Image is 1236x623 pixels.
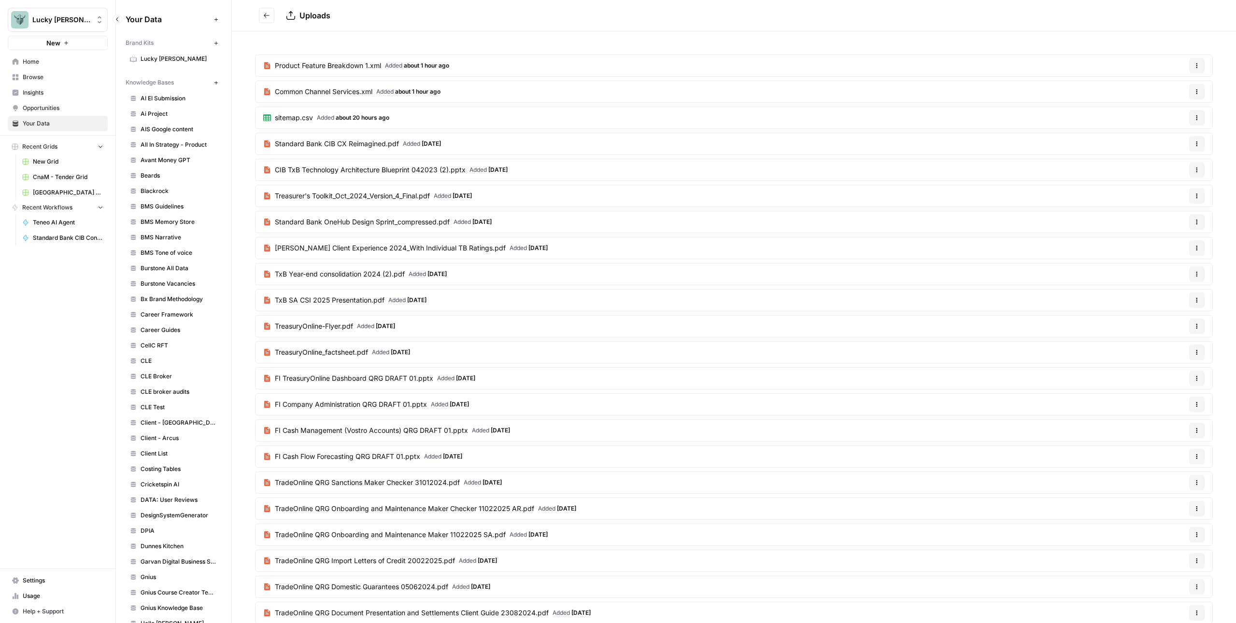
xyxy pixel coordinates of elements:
span: Added [376,87,440,96]
span: Your Data [126,14,210,25]
a: CellC RFT [126,338,222,353]
span: Recent Grids [22,142,57,151]
span: BMS Guidelines [141,202,217,211]
span: Brand Kits [126,39,154,47]
button: Workspace: Lucky Beard [8,8,108,32]
span: TxB SA CSI 2025 Presentation.pdf [275,295,384,305]
span: Product Feature Breakdown 1.xml [275,61,381,70]
a: Standard Bank CIB Connected Experiences [18,230,108,246]
span: Common Channel Services.xml [275,87,372,97]
a: Costing Tables [126,461,222,477]
span: sitemap.csv [275,113,313,123]
a: Client List [126,446,222,461]
span: Knowledge Bases [126,78,174,87]
a: TradeOnline QRG Import Letters of Credit 20022025.pdfAdded [DATE] [256,550,505,571]
span: Client - Arcus [141,434,217,443]
a: Client - Arcus [126,430,222,446]
a: CIB TxB Technology Architecture Blueprint 042023 (2).pptxAdded [DATE] [256,159,515,180]
span: TradeOnline QRG Import Letters of Credit 20022025.pdf [275,556,455,566]
span: Bx Brand Methodology [141,295,217,304]
a: CLE Test [126,400,222,415]
span: [PERSON_NAME] Client Experience 2024_With Individual TB Ratings.pdf [275,243,506,253]
span: Your Data [23,119,103,128]
span: Added [317,113,389,122]
a: Opportunities [8,100,108,116]
a: Home [8,54,108,69]
span: Lucky [PERSON_NAME] [32,15,91,25]
span: FI Cash Flow Forecasting QRG DRAFT 01.pptx [275,452,420,461]
span: Career Guides [141,326,217,334]
span: CLE [141,357,217,365]
span: [DATE] [472,218,492,225]
a: CLE [126,353,222,369]
span: Avant Money GPT [141,156,217,165]
span: FI TreasuryOnline Dashboard QRG DRAFT 01.pptx [275,374,433,383]
a: Gnius Course Creator Temp Storage [126,585,222,600]
span: Added [409,270,447,278]
a: BMS Memory Store [126,214,222,230]
span: Gnius Knowledge Base [141,604,217,612]
span: All In Strategy - Product [141,140,217,149]
span: Dunnes Kitchen [141,542,217,551]
span: DesignSystemGenerator [141,511,217,520]
span: Browse [23,73,103,82]
span: Standard Bank OneHub Design Sprint_compressed.pdf [275,217,450,227]
a: AIS Google content [126,122,222,137]
span: CIB TxB Technology Architecture Blueprint 042023 (2).pptx [275,165,466,175]
a: BMS Narrative [126,230,222,245]
span: Added [454,218,492,226]
span: Added [510,244,548,252]
span: Added [388,296,426,305]
a: FI TreasuryOnline Dashboard QRG DRAFT 01.pptxAdded [DATE] [256,368,483,389]
a: TradeOnline QRG Onboarding and Maintenance Maker 11022025 SA.pdfAdded [DATE] [256,524,555,545]
span: [DATE] [483,479,502,486]
span: Opportunities [23,104,103,112]
button: Recent Grids [8,139,108,154]
span: Added [452,582,490,591]
span: Added [357,322,395,331]
a: sitemap.csvAdded about 20 hours ago [256,107,397,128]
a: CLE Broker [126,369,222,384]
a: Common Channel Services.xmlAdded about 1 hour ago [256,81,448,102]
a: Standard Bank CIB CX Reimagined.pdfAdded [DATE] [256,133,449,154]
button: Help + Support [8,604,108,619]
a: AI EI Submission [126,91,222,106]
a: CLE broker audits [126,384,222,400]
span: [DATE] [557,505,576,512]
a: Lucky [PERSON_NAME] [126,51,222,67]
a: Settings [8,573,108,588]
a: Avant Money GPT [126,152,222,168]
span: Added [553,609,591,617]
span: TreasuryOnline-Flyer.pdf [275,321,353,331]
a: TradeOnline QRG Sanctions Maker Checker 31012024.pdfAdded [DATE] [256,472,510,493]
span: Teneo AI Agent [33,218,103,227]
span: about 1 hour ago [395,88,440,95]
span: Added [434,192,472,200]
a: Teneo AI Agent [18,215,108,230]
span: Added [459,556,497,565]
span: Treasurer's Toolkit_Oct_2024_Version_4_Final.pdf [275,191,430,201]
span: [DATE] [422,140,441,147]
span: Costing Tables [141,465,217,473]
span: Cricketspin AI [141,480,217,489]
a: DATA: User Reviews [126,492,222,508]
span: Added [431,400,469,409]
a: Client - [GEOGRAPHIC_DATA] [126,415,222,430]
a: Gnius Knowledge Base [126,600,222,616]
span: CnaM - Tender Grid [33,173,103,181]
a: TreasuryOnline-Flyer.pdfAdded [DATE] [256,316,403,337]
span: TreasuryOnline_factsheet.pdf [275,347,368,357]
span: [DATE] [478,557,497,564]
a: DPIA [126,523,222,539]
a: DesignSystemGenerator [126,508,222,523]
a: TxB SA CSI 2025 Presentation.pdfAdded [DATE] [256,290,434,311]
span: Burstone All Data [141,264,217,273]
a: Treasurer's Toolkit_Oct_2024_Version_4_Final.pdfAdded [DATE] [256,185,480,207]
a: Browse [8,69,108,85]
span: CellC RFT [141,341,217,350]
span: [DATE] [453,192,472,199]
span: Added [403,139,441,148]
a: Burstone Vacancies [126,276,222,291]
a: TxB Year-end consolidation 2024 (2).pdfAdded [DATE] [256,263,455,285]
a: Product Feature Breakdown 1.xmlAdded about 1 hour ago [256,55,457,76]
